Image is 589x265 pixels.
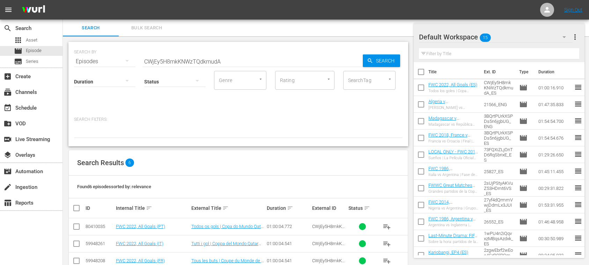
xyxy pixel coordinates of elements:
[312,224,346,240] span: CWjEy5H8mkKNWzTQdkmudA_POR
[564,7,582,13] a: Sign Out
[481,96,516,113] td: 21566_ENG
[428,105,478,110] div: [PERSON_NAME] vs Botsuana | Eliminatorias CAF Mundial de la FIFA 26™
[519,167,528,176] span: Episode
[428,62,480,82] th: Title
[428,122,478,127] div: Madagascar vs República Centroafricana | Eliminatorias CAF Mundial de la FIFA 26™
[519,134,528,142] span: Episode
[574,117,582,125] span: reorder
[428,89,478,93] div: Todos los goles | Copa Mundial de la FIFA Catar 2022™
[536,130,574,146] td: 01:54:54.676
[574,83,582,91] span: reorder
[3,24,12,32] span: Search
[536,146,574,163] td: 01:29:26.650
[536,197,574,213] td: 01:53:31.955
[519,251,528,259] span: Episode
[116,224,165,229] a: FWC 2022, All Goals (PT)
[519,83,528,92] span: Episode
[67,24,115,32] span: Search
[428,156,478,160] div: Sueños | La Película Oficial de la Copa Mundial de la FIFA 2018™
[116,204,189,212] div: Internal Title
[428,223,478,227] div: Argentina vs Inglaterra | Cuartos de final | Copa Mundial de la FIFA México 1986™ | Partido completo
[428,183,475,193] a: FWWC Great Matches (ES)
[534,62,576,82] th: Duration
[536,180,574,197] td: 00:29:31.822
[325,76,332,82] button: Open
[428,132,472,148] a: FWC 2018, France v [GEOGRAPHIC_DATA], Final - FMR (ES)
[481,163,516,180] td: 25827_ES
[481,113,516,130] td: 3BQrtPUrkXSPDs5n6jgbUG_ENG
[3,199,12,207] span: Reports
[26,58,38,65] span: Series
[574,150,582,159] span: reorder
[480,30,491,45] span: 15
[481,213,516,230] td: 26552_ES
[26,37,37,44] span: Asset
[3,104,12,112] span: Schedule
[419,27,573,47] div: Default Workspace
[383,240,391,248] span: playlist_add
[519,201,528,209] span: Episode
[3,135,12,143] span: Live Streaming
[536,163,574,180] td: 01:45:11.455
[536,247,574,264] td: 00:34:05.932
[348,204,377,212] div: Status
[191,204,265,212] div: External Title
[3,72,12,81] span: Create
[125,159,134,167] span: 6
[480,62,515,82] th: Ext. ID
[378,218,395,235] button: playlist_add
[428,189,478,194] div: Grandes partidos de la Copa Mundial Femenina de la FIFA™
[363,54,400,67] button: Search
[312,241,345,257] span: CWjEy5H8mkKNWzTQdkmudA_ITA
[428,199,474,220] a: FWC 2014, [GEOGRAPHIC_DATA] v [GEOGRAPHIC_DATA], Group Stage - FMR (ES)
[222,205,229,211] span: sort
[287,205,293,211] span: sort
[146,205,152,211] span: sort
[428,216,478,232] a: FWC 1986, Argentina v [GEOGRAPHIC_DATA], Quarter-Finals - FMR (ES)
[312,205,346,211] div: External ID
[536,230,574,247] td: 00:30:50.989
[428,139,478,143] div: Francia vs Croacia | Final | Copa Mundial de la FIFA Rusia 2018™ | Partido completo
[481,130,516,146] td: 3BQrtPUrkXSPDs5n6jgbUG_ES
[116,241,163,246] a: FWC 2022, All Goals (IT)
[536,96,574,113] td: 01:47:35.833
[386,76,393,82] button: Open
[383,257,391,265] span: playlist_add
[481,197,516,213] td: 27yf4dQrmmVwjDdmLx3JUI_ES
[481,247,516,264] td: 2zgwEbrf2wEos4GrRQlPQm_ES
[17,2,50,18] img: ans4CAIJ8jUAAAAAAAAAAAAAAAAAAAAAAAAgQb4GAAAAAAAAAAAAAAAAAAAAAAAAJMjXAAAAAAAAAAAAAAAAAAAAAAAAgAT5G...
[14,36,22,44] span: Asset
[86,258,114,263] div: 59948208
[428,149,478,165] a: LOCAL ONLY - FWC 2018 Official Film, Dreams (ES)
[267,258,310,263] div: 01:00:04.541
[3,119,12,128] span: VOD
[77,159,124,167] span: Search Results
[257,76,264,82] button: Open
[3,167,12,176] span: Automation
[519,117,528,125] span: Episode
[428,172,478,177] div: Italia vs Argentina | Fase de grupos | Copa Mundial de la FIFA [GEOGRAPHIC_DATA] 1986™ | Partido ...
[77,184,151,189] span: Found 6 episodes sorted by: relevance
[481,180,516,197] td: 2sUjPStyAKVuZ53HDmt6VS_ES
[267,224,310,229] div: 01:00:04.772
[428,250,468,255] a: Kariobangi, EP4 (ES)
[74,52,135,71] div: Episodes
[574,217,582,226] span: reorder
[86,241,114,246] div: 59948261
[123,24,170,32] span: Bulk Search
[428,206,478,211] div: Nigeria vs Argentina | Grupo F | Copa Mundial de la FIFA Brasil 2014™ | Partido completo
[574,251,582,259] span: reorder
[574,200,582,209] span: reorder
[4,6,13,14] span: menu
[86,224,114,229] div: 80410035
[519,234,528,243] span: Episode
[428,99,476,120] a: Algeria v [GEOGRAPHIC_DATA] | FIFA World Cup 26™ CAF Qualifiers (ES)
[515,62,534,82] th: Type
[571,33,579,41] span: more_vert
[519,100,528,109] span: Episode
[428,240,478,244] div: Sobre la hora: partidos de la Copa Mundial de la FIFA™ resueltos en el final
[267,204,310,212] div: Duration
[536,213,574,230] td: 01:46:48.958
[378,235,395,252] button: playlist_add
[519,184,528,192] span: Episode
